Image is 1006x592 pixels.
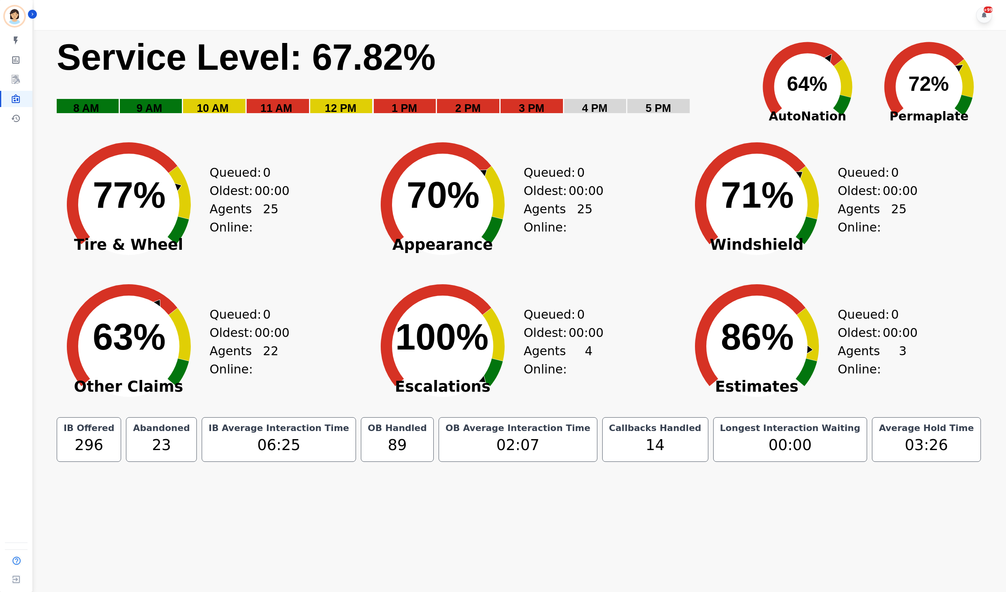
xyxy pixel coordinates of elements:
text: 9 AM [136,102,162,114]
span: 00:00 [254,324,289,342]
div: Oldest: [838,324,899,342]
div: Longest Interaction Waiting [718,423,862,434]
div: Queued: [838,163,899,182]
span: 00:00 [254,182,289,200]
text: 8 AM [73,102,99,114]
span: Other Claims [48,383,210,391]
span: 00:00 [882,182,917,200]
div: 296 [62,434,116,457]
div: Abandoned [131,423,191,434]
div: Callbacks Handled [607,423,703,434]
text: 100% [395,317,488,357]
div: IB Offered [62,423,116,434]
text: 2 PM [455,102,481,114]
div: Queued: [210,163,271,182]
span: 0 [577,305,585,324]
div: Oldest: [210,324,271,342]
span: 0 [263,163,271,182]
span: 00:00 [569,324,603,342]
span: 25 [891,200,906,236]
span: 0 [577,163,585,182]
span: 00:00 [569,182,603,200]
span: Windshield [676,241,838,249]
img: Bordered avatar [5,6,24,26]
div: 14 [607,434,703,457]
div: 02:07 [444,434,592,457]
div: Oldest: [838,182,899,200]
div: Agents Online: [210,200,279,236]
text: 64% [787,73,827,95]
div: Agents Online: [524,342,593,378]
span: Escalations [362,383,524,391]
div: Queued: [838,305,899,324]
div: 06:25 [207,434,351,457]
text: 86% [721,317,794,357]
span: 4 [585,342,593,378]
div: 23 [131,434,191,457]
text: 70% [407,175,480,215]
text: 12 PM [325,102,356,114]
div: +99 [984,6,993,13]
span: 22 [263,342,278,378]
text: 77% [93,175,166,215]
text: 11 AM [260,102,292,114]
svg: Service Level: 0% [56,35,742,127]
span: 0 [891,163,899,182]
span: 0 [891,305,899,324]
div: Queued: [524,163,584,182]
span: 25 [577,200,593,236]
div: OB Average Interaction Time [444,423,592,434]
div: 03:26 [877,434,975,457]
span: 3 [899,342,906,378]
span: AutoNation [747,107,868,125]
div: OB Handled [366,423,428,434]
div: Oldest: [524,182,584,200]
span: Estimates [676,383,838,391]
span: Permaplate [868,107,990,125]
div: 89 [366,434,428,457]
text: 5 PM [646,102,671,114]
div: Queued: [210,305,271,324]
span: 0 [263,305,271,324]
text: 63% [93,317,166,357]
span: 25 [263,200,278,236]
text: 4 PM [582,102,607,114]
text: Service Level: 67.82% [57,37,436,77]
span: 00:00 [882,324,917,342]
text: 71% [721,175,794,215]
text: 1 PM [392,102,417,114]
div: Agents Online: [210,342,279,378]
div: 00:00 [718,434,862,457]
div: Agents Online: [524,200,593,236]
div: Agents Online: [838,342,907,378]
div: Oldest: [524,324,584,342]
div: Agents Online: [838,200,907,236]
span: Tire & Wheel [48,241,210,249]
text: 3 PM [519,102,544,114]
text: 10 AM [197,102,229,114]
text: 72% [908,73,949,95]
div: Queued: [524,305,584,324]
div: IB Average Interaction Time [207,423,351,434]
div: Oldest: [210,182,271,200]
div: Average Hold Time [877,423,975,434]
span: Appearance [362,241,524,249]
